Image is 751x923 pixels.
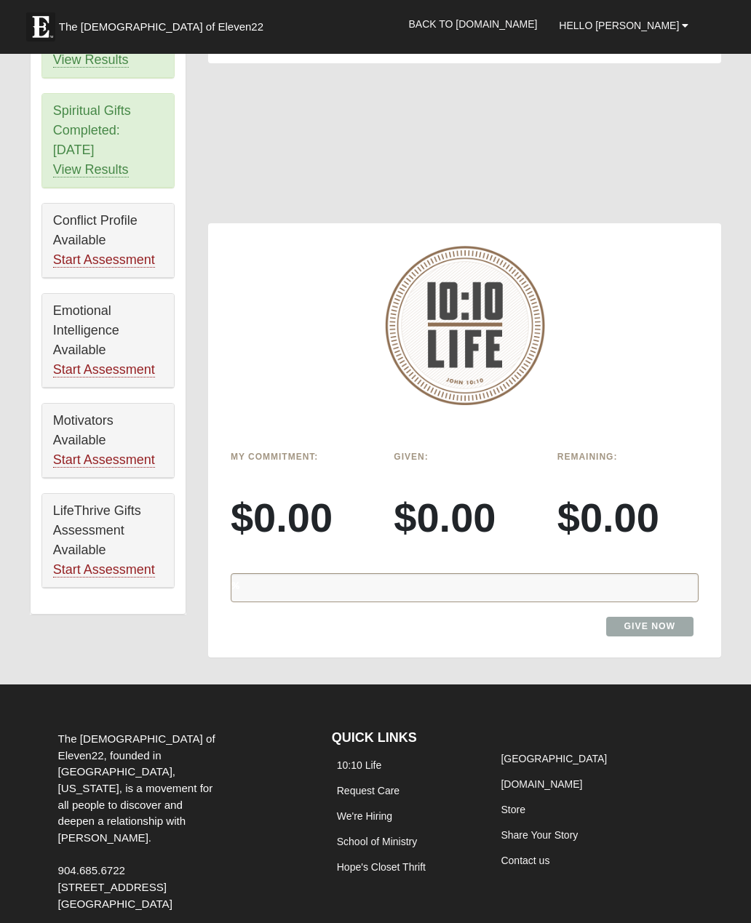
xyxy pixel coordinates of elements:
[53,52,129,68] a: View Results
[501,778,582,790] a: [DOMAIN_NAME]
[332,730,474,746] h4: QUICK LINKS
[385,246,545,405] img: 10-10-Life-logo-round-no-scripture.png
[231,452,372,462] h6: My Commitment:
[53,362,155,377] a: Start Assessment
[557,452,699,462] h6: Remaining:
[398,6,549,42] a: Back to [DOMAIN_NAME]
[53,562,155,578] a: Start Assessment
[231,493,372,542] h3: $0.00
[501,829,578,841] a: Share Your Story
[559,20,679,31] span: Hello [PERSON_NAME]
[19,5,310,41] a: The [DEMOGRAPHIC_DATA] of Eleven22
[337,759,382,771] a: 10:10 Life
[337,836,417,847] a: School of Ministry
[394,452,535,462] h6: Given:
[337,810,392,822] a: We're Hiring
[42,94,174,188] div: Spiritual Gifts Completed: [DATE]
[58,898,172,910] span: [GEOGRAPHIC_DATA]
[42,494,174,588] div: LifeThrive Gifts Assessment Available
[59,20,263,34] span: The [DEMOGRAPHIC_DATA] of Eleven22
[501,855,549,866] a: Contact us
[58,864,125,876] a: 904.685.6722
[47,731,230,913] div: The [DEMOGRAPHIC_DATA] of Eleven22, founded in [GEOGRAPHIC_DATA], [US_STATE], is a movement for a...
[501,753,607,764] a: [GEOGRAPHIC_DATA]
[26,12,55,41] img: Eleven22 logo
[548,7,699,44] a: Hello [PERSON_NAME]
[42,294,174,388] div: Emotional Intelligence Available
[42,204,174,278] div: Conflict Profile Available
[501,804,525,815] a: Store
[42,404,174,478] div: Motivators Available
[53,252,155,268] a: Start Assessment
[53,162,129,177] a: View Results
[337,785,400,796] a: Request Care
[606,617,694,636] a: Give Now
[337,861,426,873] a: Hope's Closet Thrift
[557,493,699,542] h3: $0.00
[53,452,155,468] a: Start Assessment
[394,493,535,542] h3: $0.00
